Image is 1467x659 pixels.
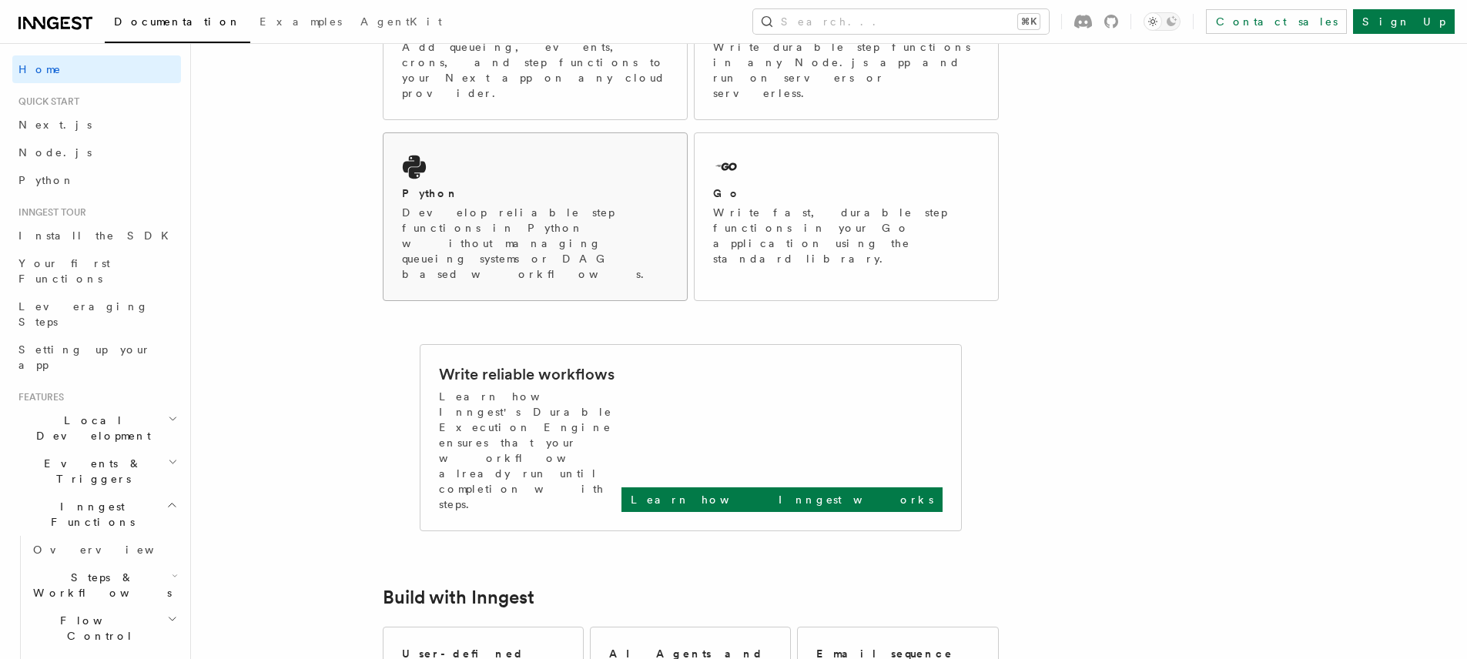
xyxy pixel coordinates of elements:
a: Build with Inngest [383,587,534,608]
span: Install the SDK [18,229,178,242]
a: Overview [27,536,181,564]
button: Inngest Functions [12,493,181,536]
a: Home [12,55,181,83]
span: Node.js [18,146,92,159]
a: Setting up your app [12,336,181,379]
button: Local Development [12,406,181,450]
a: Learn how Inngest works [621,487,943,512]
h2: Write reliable workflows [439,363,615,385]
h2: Python [402,186,459,201]
button: Flow Control [27,607,181,650]
span: Overview [33,544,192,556]
span: Features [12,391,64,403]
kbd: ⌘K [1018,14,1040,29]
h2: Go [713,186,741,201]
button: Search...⌘K [753,9,1049,34]
button: Events & Triggers [12,450,181,493]
span: Quick start [12,95,79,108]
span: Inngest Functions [12,499,166,530]
a: Node.js [12,139,181,166]
span: Home [18,62,62,77]
span: Documentation [114,15,241,28]
a: Examples [250,5,351,42]
a: Leveraging Steps [12,293,181,336]
span: Leveraging Steps [18,300,149,328]
p: Write fast, durable step functions in your Go application using the standard library. [713,205,980,266]
span: Inngest tour [12,206,86,219]
a: Next.js [12,111,181,139]
p: Learn how Inngest works [631,492,933,507]
button: Toggle dark mode [1144,12,1181,31]
span: Flow Control [27,613,167,644]
span: Python [18,174,75,186]
a: PythonDevelop reliable step functions in Python without managing queueing systems or DAG based wo... [383,132,688,301]
span: Setting up your app [18,343,151,371]
span: Examples [260,15,342,28]
span: Events & Triggers [12,456,168,487]
button: Steps & Workflows [27,564,181,607]
p: Learn how Inngest's Durable Execution Engine ensures that your workflow already run until complet... [439,389,621,512]
a: Contact sales [1206,9,1347,34]
span: Next.js [18,119,92,131]
span: Your first Functions [18,257,110,285]
a: Documentation [105,5,250,43]
a: Install the SDK [12,222,181,249]
a: Sign Up [1353,9,1455,34]
p: Write durable step functions in any Node.js app and run on servers or serverless. [713,39,980,101]
a: GoWrite fast, durable step functions in your Go application using the standard library. [694,132,999,301]
p: Add queueing, events, crons, and step functions to your Next app on any cloud provider. [402,39,668,101]
a: Python [12,166,181,194]
p: Develop reliable step functions in Python without managing queueing systems or DAG based workflows. [402,205,668,282]
a: Your first Functions [12,249,181,293]
span: AgentKit [360,15,442,28]
span: Local Development [12,413,168,443]
span: Steps & Workflows [27,570,172,600]
a: AgentKit [351,5,451,42]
